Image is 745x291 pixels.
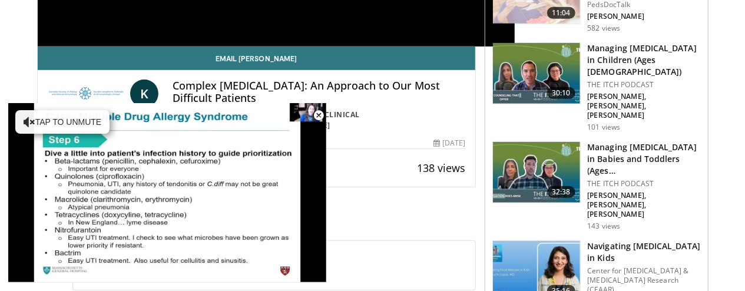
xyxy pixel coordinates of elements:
[588,179,701,189] p: THE ITCH PODCAST
[588,42,701,78] h3: Managing [MEDICAL_DATA] in Children (Ages [DEMOGRAPHIC_DATA])
[588,191,701,219] p: [PERSON_NAME], [PERSON_NAME], [PERSON_NAME]
[433,138,465,148] div: [DATE]
[492,141,701,231] a: 32:38 Managing [MEDICAL_DATA] in Babies and Toddlers (Ages [DEMOGRAPHIC_DATA]) THE ITCH PODCAST [...
[588,24,621,33] p: 582 views
[173,80,466,105] h4: Complex [MEDICAL_DATA]: An Approach to Our Most Difficult Patients
[547,186,575,198] span: 32:38
[8,103,326,283] video-js: Video Player
[493,43,580,104] img: dda491a2-e90c-44a0-a652-cc848be6698a.150x105_q85_crop-smart_upscale.jpg
[38,47,475,70] a: Email [PERSON_NAME]
[15,110,110,134] button: Tap to unmute
[588,12,701,21] p: [PERSON_NAME]
[588,92,701,120] p: [PERSON_NAME], [PERSON_NAME], [PERSON_NAME]
[307,103,330,128] button: Close
[130,80,158,108] a: K
[588,123,621,132] p: 101 views
[418,161,466,175] span: 138 views
[493,142,580,203] img: c6067b65-5a58-4092-bb3e-6fc440fa17eb.150x105_q85_crop-smart_upscale.jpg
[492,42,701,132] a: 30:10 Managing [MEDICAL_DATA] in Children (Ages [DEMOGRAPHIC_DATA]) THE ITCH PODCAST [PERSON_NAME...
[547,87,575,99] span: 30:10
[588,221,621,231] p: 143 views
[588,141,701,177] h3: Managing [MEDICAL_DATA] in Babies and Toddlers (Ages [DEMOGRAPHIC_DATA])
[547,7,575,19] span: 11:04
[588,80,701,90] p: THE ITCH PODCAST
[47,80,125,108] img: Canadian Society of Allergy and Clinical Immunology
[588,240,701,264] h3: Navigating [MEDICAL_DATA] in Kids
